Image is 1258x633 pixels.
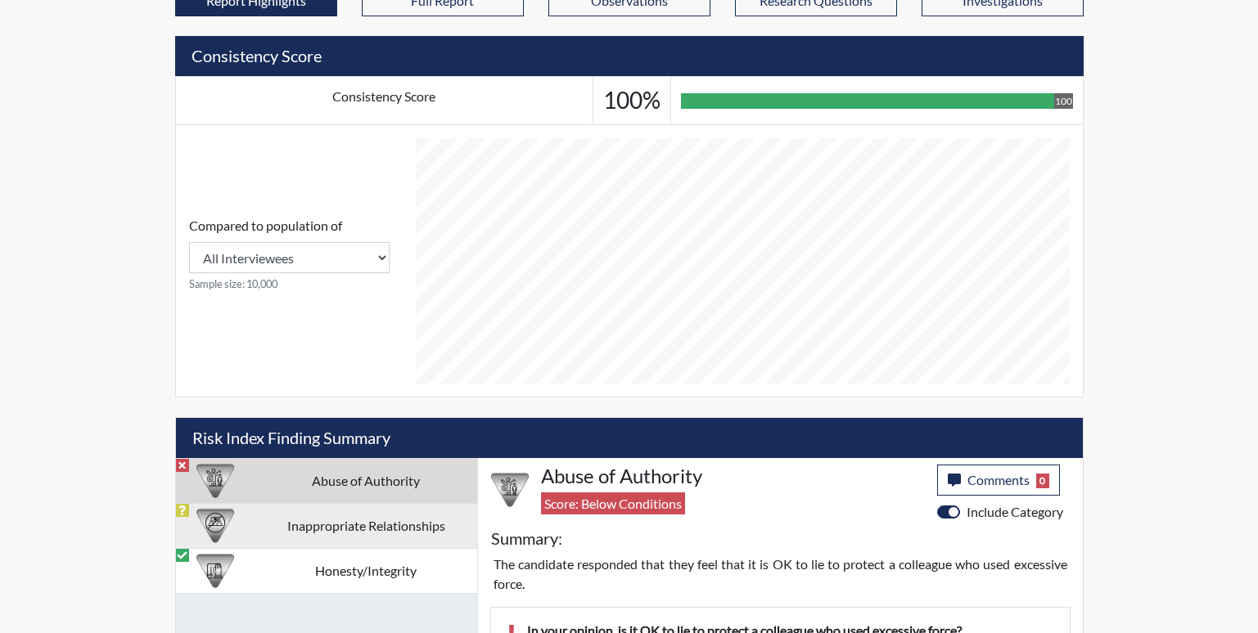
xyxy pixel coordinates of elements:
[255,548,477,593] td: Honesty/Integrity
[541,492,685,514] span: Score: Below Conditions
[937,465,1061,496] button: Comments0
[175,77,593,125] td: Consistency Score
[1054,93,1073,109] div: 100
[541,465,925,488] h4: Abuse of Authority
[189,216,342,236] label: Compared to population of
[189,216,390,292] div: Consistency Score comparison among population
[255,458,477,503] td: Abuse of Authority
[967,502,1063,522] label: Include Category
[189,276,390,292] small: Sample size: 10,000
[176,418,1083,458] h5: Risk Index Finding Summary
[196,507,234,545] img: CATEGORY%20ICON-14.139f8ef7.png
[491,471,529,509] img: CATEGORY%20ICON-01.94e51fac.png
[175,36,1084,76] h5: Consistency Score
[967,472,1030,487] span: Comments
[491,528,562,548] h5: Summary:
[255,503,477,548] td: Inappropriate Relationships
[1036,474,1050,488] span: 0
[196,552,234,590] img: CATEGORY%20ICON-11.a5f294f4.png
[494,554,1067,594] p: The candidate responded that they feel that it is OK to lie to protect a colleague who used exces...
[603,87,661,114] h3: 100%
[196,462,234,500] img: CATEGORY%20ICON-01.94e51fac.png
